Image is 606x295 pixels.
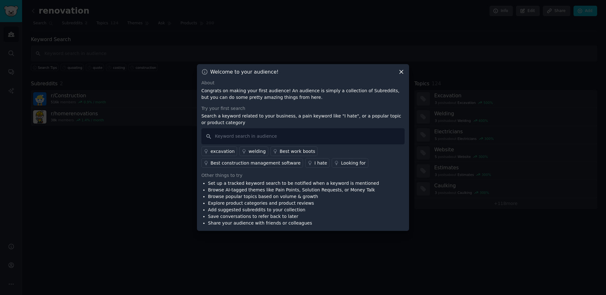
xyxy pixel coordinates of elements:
[270,147,318,156] a: Best work boots
[208,200,379,207] li: Explore product categories and product reviews
[211,160,300,166] div: Best construction management software
[208,207,379,213] li: Add suggested subreddits to your collection
[201,113,405,126] p: Search a keyword related to your business, a pain keyword like "I hate", or a popular topic or pr...
[210,69,279,75] h3: Welcome to your audience!
[305,158,330,168] a: I hate
[332,158,368,168] a: Looking for
[208,180,379,187] li: Set up a tracked keyword search to be notified when a keyword is mentioned
[208,213,379,220] li: Save conversations to refer back to later
[341,160,365,166] div: Looking for
[211,148,235,155] div: excavation
[208,220,379,226] li: Share your audience with friends or colleagues
[201,158,303,168] a: Best construction management software
[201,172,405,179] div: Other things to try
[201,147,237,156] a: excavation
[208,187,379,193] li: Browse AI-tagged themes like Pain Points, Solution Requests, or Money Talk
[208,193,379,200] li: Browse popular topics based on volume & growth
[239,147,268,156] a: welding
[201,105,405,112] div: Try your first search
[201,87,405,101] p: Congrats on making your first audience! An audience is simply a collection of Subreddits, but you...
[314,160,327,166] div: I hate
[280,148,315,155] div: Best work boots
[201,80,405,86] div: About
[201,128,405,144] input: Keyword search in audience
[248,148,266,155] div: welding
